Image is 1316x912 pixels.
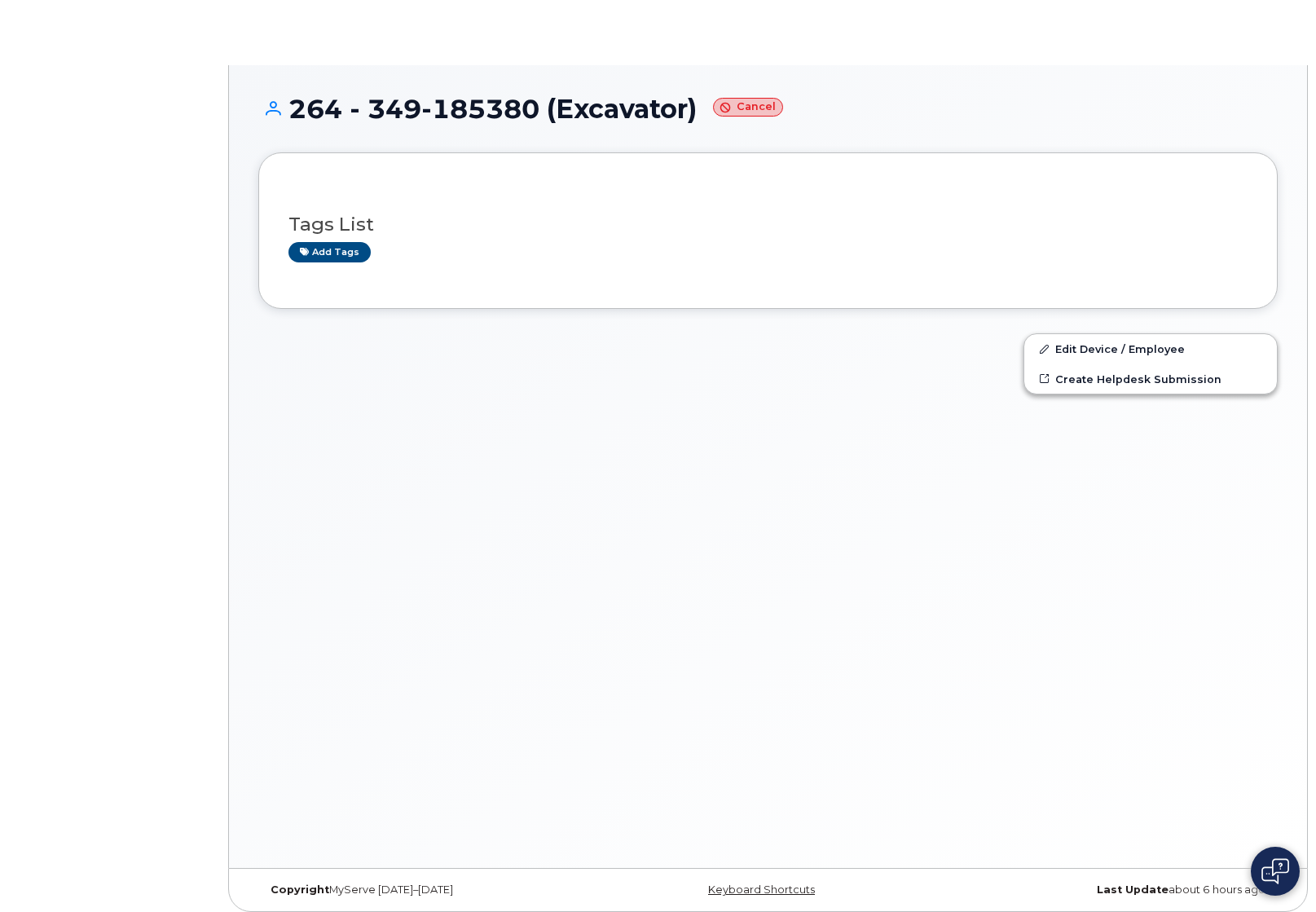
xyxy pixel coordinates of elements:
[1097,883,1169,896] strong: Last Update
[288,214,1248,235] h3: Tags List
[713,98,783,117] small: Cancel
[258,95,1278,123] h1: 264 - 349-185380 (Excavator)
[1024,334,1277,363] a: Edit Device / Employee
[258,883,598,897] div: MyServe [DATE]–[DATE]
[271,883,329,896] strong: Copyright
[1024,364,1277,394] a: Create Helpdesk Submission
[1261,858,1289,884] img: Open chat
[938,883,1278,897] div: about 6 hours ago
[708,883,815,896] a: Keyboard Shortcuts
[288,242,371,262] a: Add tags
